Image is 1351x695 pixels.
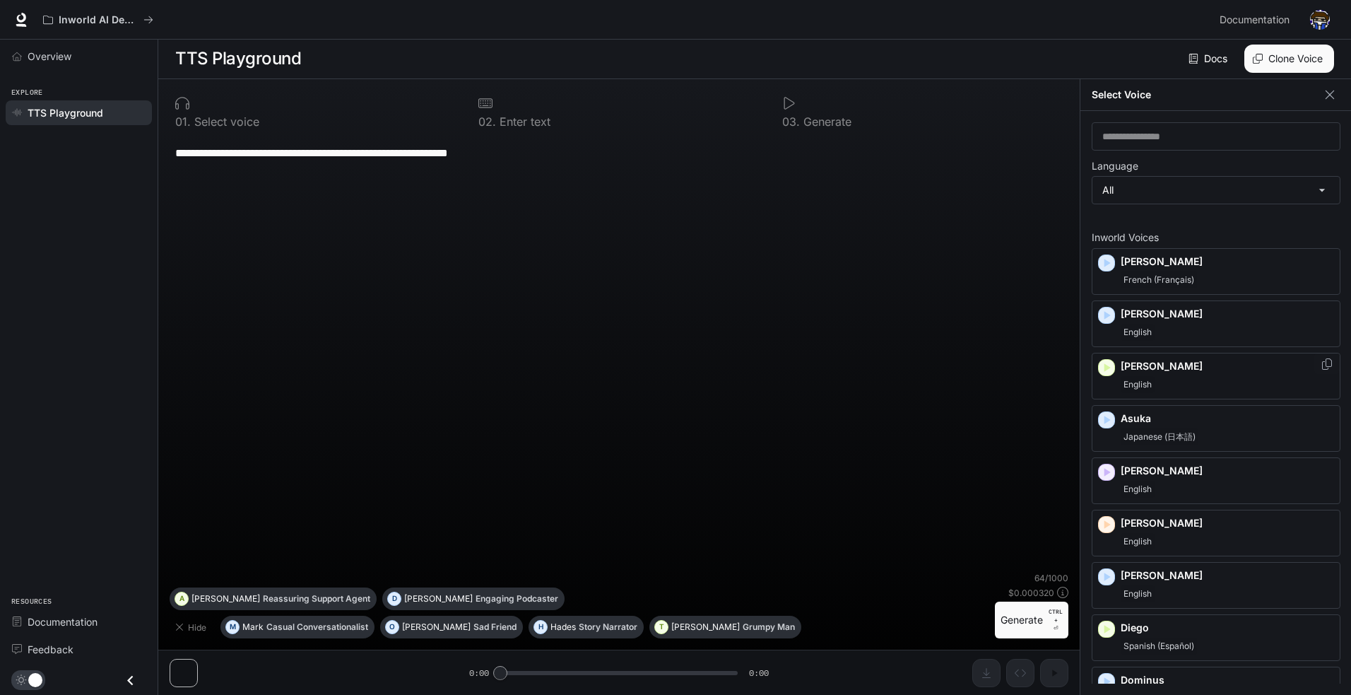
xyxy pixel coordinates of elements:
[1121,585,1155,602] span: English
[1121,464,1334,478] p: [PERSON_NAME]
[1121,428,1198,445] span: Japanese (日本語)
[1049,607,1063,624] p: CTRL +
[226,616,239,638] div: M
[1092,233,1340,243] p: Inworld Voices
[655,616,668,638] div: T
[1121,516,1334,530] p: [PERSON_NAME]
[1121,359,1334,373] p: [PERSON_NAME]
[1121,568,1334,583] p: [PERSON_NAME]
[28,614,98,629] span: Documentation
[1306,6,1334,34] button: User avatar
[382,588,565,610] button: D[PERSON_NAME]Engaging Podcaster
[1310,10,1330,30] img: User avatar
[1121,307,1334,321] p: [PERSON_NAME]
[170,616,215,638] button: Hide
[175,588,188,610] div: A
[800,116,851,127] p: Generate
[529,616,644,638] button: HHadesStory Narrator
[1320,358,1334,370] button: Copy Voice ID
[242,623,264,631] p: Mark
[6,100,152,125] a: TTS Playground
[175,45,301,73] h1: TTS Playground
[1121,376,1155,393] span: English
[550,623,576,631] p: Hades
[266,623,368,631] p: Casual Conversationalist
[496,116,550,127] p: Enter text
[28,105,103,120] span: TTS Playground
[743,623,795,631] p: Grumpy Man
[1121,533,1155,550] span: English
[1049,607,1063,633] p: ⏎
[191,595,260,603] p: [PERSON_NAME]
[1121,271,1197,288] span: French (Français)
[402,623,471,631] p: [PERSON_NAME]
[28,672,42,687] span: Dark mode toggle
[1121,638,1197,655] span: Spanish (Español)
[579,623,637,631] p: Story Narrator
[1121,411,1334,426] p: Asuka
[114,666,146,695] button: Close drawer
[380,616,523,638] button: O[PERSON_NAME]Sad Friend
[191,116,259,127] p: Select voice
[1121,621,1334,635] p: Diego
[649,616,801,638] button: T[PERSON_NAME]Grumpy Man
[1092,161,1138,171] p: Language
[671,623,740,631] p: [PERSON_NAME]
[782,116,800,127] p: 0 3 .
[220,616,374,638] button: MMarkCasual Conversationalist
[175,116,191,127] p: 0 1 .
[386,616,399,638] div: O
[1214,6,1300,34] a: Documentation
[534,616,547,638] div: H
[1186,45,1233,73] a: Docs
[388,588,401,610] div: D
[476,595,558,603] p: Engaging Podcaster
[1220,11,1290,29] span: Documentation
[6,637,152,662] a: Feedback
[995,602,1068,638] button: GenerateCTRL +⏎
[1008,587,1054,599] p: $ 0.000320
[59,14,138,26] p: Inworld AI Demos
[1121,324,1155,341] span: English
[473,623,517,631] p: Sad Friend
[1244,45,1334,73] button: Clone Voice
[1121,481,1155,498] span: English
[1121,255,1334,269] p: [PERSON_NAME]
[37,6,160,34] button: All workspaces
[263,595,370,603] p: Reassuring Support Agent
[28,642,73,657] span: Feedback
[1121,673,1334,687] p: Dominus
[170,588,377,610] button: A[PERSON_NAME]Reassuring Support Agent
[478,116,496,127] p: 0 2 .
[1092,177,1340,204] div: All
[404,595,473,603] p: [PERSON_NAME]
[1034,572,1068,584] p: 64 / 1000
[28,49,71,64] span: Overview
[6,44,152,69] a: Overview
[6,609,152,634] a: Documentation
